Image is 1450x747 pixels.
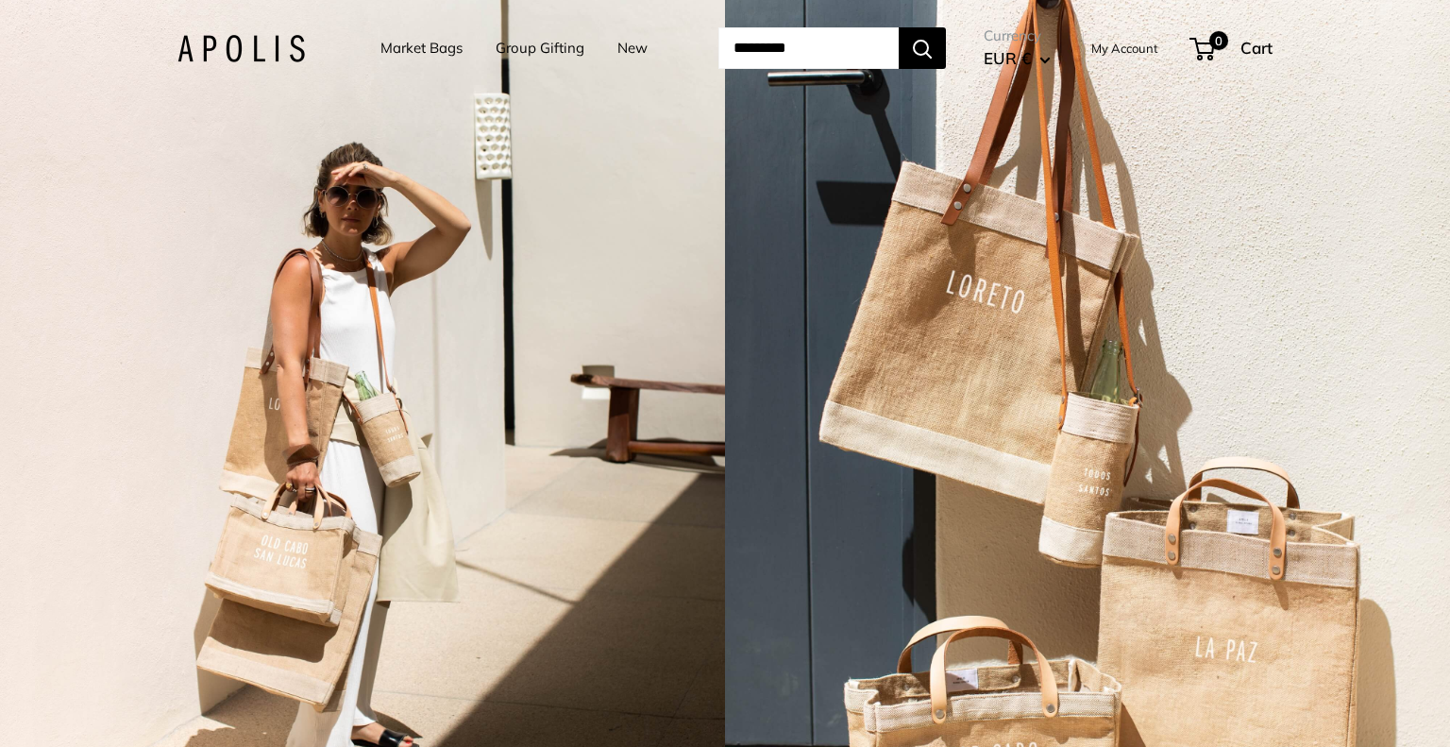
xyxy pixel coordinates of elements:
span: Cart [1240,38,1273,58]
a: Market Bags [380,35,463,61]
a: My Account [1091,37,1158,59]
span: EUR € [984,48,1031,68]
img: Apolis [177,35,305,62]
button: Search [899,27,946,69]
a: 0 Cart [1191,33,1273,63]
input: Search... [718,27,899,69]
a: Group Gifting [496,35,584,61]
span: Currency [984,23,1051,49]
a: New [617,35,648,61]
button: EUR € [984,43,1051,74]
span: 0 [1209,31,1228,50]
